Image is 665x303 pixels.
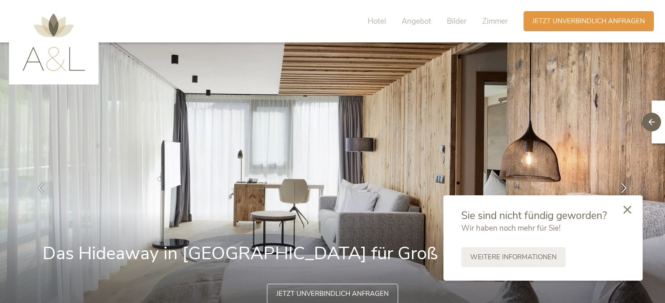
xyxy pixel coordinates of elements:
[482,16,508,26] span: Zimmer
[461,247,566,267] a: Weitere Informationen
[461,223,561,233] span: Wir haben noch mehr für Sie!
[368,16,386,26] span: Hotel
[447,16,467,26] span: Bilder
[470,252,557,262] span: Weitere Informationen
[276,289,389,299] span: Jetzt unverbindlich anfragen
[461,209,607,223] span: Sie sind nicht fündig geworden?
[532,17,645,26] span: Jetzt unverbindlich anfragen
[402,16,431,26] span: Angebot
[22,13,85,71] img: AMONTI & LUNARIS Wellnessresort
